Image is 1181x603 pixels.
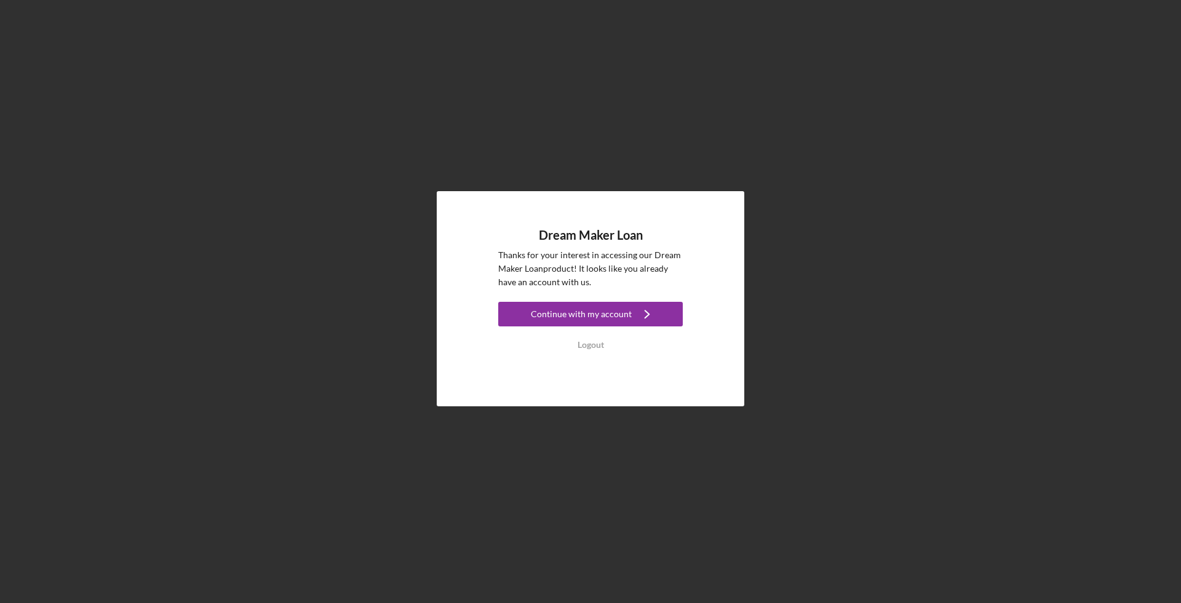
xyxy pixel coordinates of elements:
div: Logout [578,333,604,357]
button: Continue with my account [498,302,683,326]
div: Continue with my account [531,302,632,326]
button: Logout [498,333,683,357]
h4: Dream Maker Loan [539,228,643,242]
a: Continue with my account [498,302,683,329]
p: Thanks for your interest in accessing our Dream Maker Loan product! It looks like you already hav... [498,248,683,290]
